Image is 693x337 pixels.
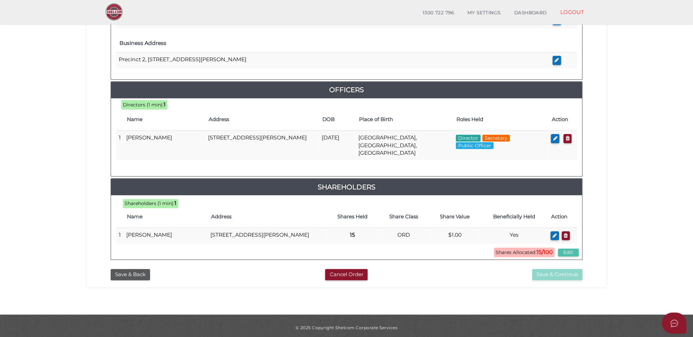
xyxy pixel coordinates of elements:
[164,101,166,108] b: 1
[123,102,164,108] span: Directors (1 min):
[111,269,150,280] button: Save & Back
[125,200,174,206] span: Shareholders (1 min):
[461,6,507,20] a: MY SETTINGS
[319,131,355,160] td: [DATE]
[116,131,124,160] td: 1
[484,214,544,220] h4: Beneficially Held
[111,182,582,192] a: Shareholders
[116,52,550,68] td: Precinct 2, [STREET_ADDRESS][PERSON_NAME]
[416,6,461,20] a: 1300 722 796
[482,135,510,141] span: Secretary
[116,228,124,243] td: 1
[355,131,453,160] td: [GEOGRAPHIC_DATA], [GEOGRAPHIC_DATA], [GEOGRAPHIC_DATA]
[208,228,326,243] td: [STREET_ADDRESS][PERSON_NAME]
[551,117,574,122] h4: Action
[429,228,480,243] td: $1.00
[208,117,316,122] h4: Address
[325,269,368,280] button: Cancel Order
[174,200,176,206] b: 1
[456,142,493,149] span: Public Officer
[456,135,481,141] span: Director
[662,313,686,334] button: Open asap
[551,214,574,220] h4: Action
[127,117,202,122] h4: Name
[480,228,548,243] td: Yes
[116,34,550,52] th: Business Address
[381,214,426,220] h4: Share Class
[537,249,553,255] b: 15/100
[124,228,208,243] td: [PERSON_NAME]
[507,6,554,20] a: DASHBOARD
[350,232,355,238] b: 15
[127,214,204,220] h4: Name
[494,248,555,257] span: Shares Allocated:
[211,214,323,220] h4: Address
[124,131,205,160] td: [PERSON_NAME]
[456,117,545,122] h4: Roles Held
[532,269,582,280] button: Save & Continue
[359,117,449,122] h4: Place of Birth
[553,5,591,19] a: LOGOUT
[322,117,352,122] h4: DOB
[92,325,601,331] div: © 2025 Copyright Shelcom Corporate Services
[111,84,582,95] a: Officers
[205,131,319,160] td: [STREET_ADDRESS][PERSON_NAME]
[378,228,429,243] td: ORD
[433,214,477,220] h4: Share Value
[330,214,375,220] h4: Shares Held
[558,249,579,256] button: Edit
